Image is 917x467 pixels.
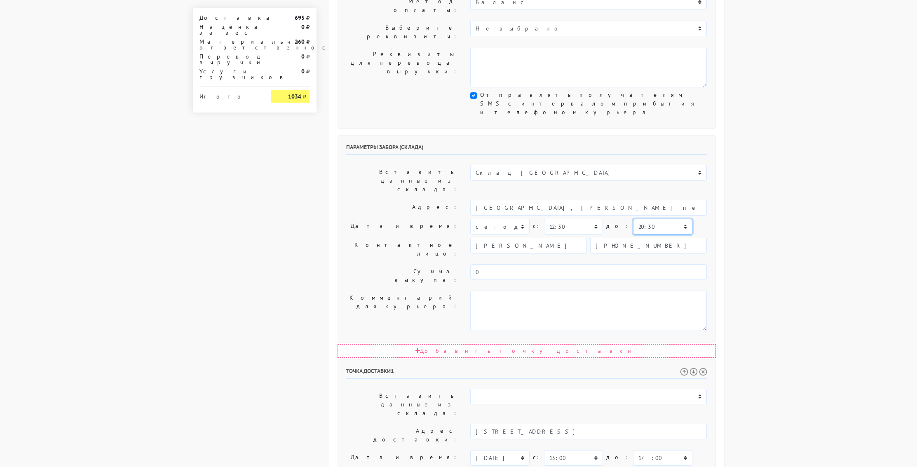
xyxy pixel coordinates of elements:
label: Дата и время: [340,219,464,235]
h6: Параметры забора (склада) [346,144,707,155]
div: Услуги грузчиков [193,68,265,80]
label: Адрес: [340,200,464,216]
h6: Точка доставки [346,368,707,379]
div: Наценка за вес [193,24,265,35]
div: Доставка [193,15,265,21]
label: до: [606,450,630,465]
div: Итого [199,90,259,99]
label: Дата и время: [340,450,464,466]
input: Телефон [590,238,707,253]
span: 1 [391,367,394,375]
label: до: [606,219,630,233]
label: Вставить данные из склада: [340,389,464,420]
label: Сумма выкупа: [340,264,464,287]
label: Адрес доставки: [340,424,464,447]
strong: 0 [301,53,305,60]
input: Имя [470,238,587,253]
label: Реквизиты для перевода выручки: [340,47,464,87]
strong: 0 [301,23,305,31]
strong: 260 [295,38,305,45]
strong: 695 [295,14,305,21]
label: c: [533,450,541,465]
label: Отправлять получателям SMS с интервалом прибытия и телефоном курьера [480,91,707,117]
strong: 0 [301,68,305,75]
label: Комментарий для курьера: [340,291,464,331]
label: Выберите реквизиты: [340,21,464,44]
label: Контактное лицо: [340,238,464,261]
strong: 1034 [288,93,301,100]
div: Перевод выручки [193,54,265,65]
div: Материальная ответственность [193,39,265,50]
label: c: [533,219,541,233]
label: Вставить данные из склада: [340,165,464,197]
div: Добавить точку доставки [338,344,716,358]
